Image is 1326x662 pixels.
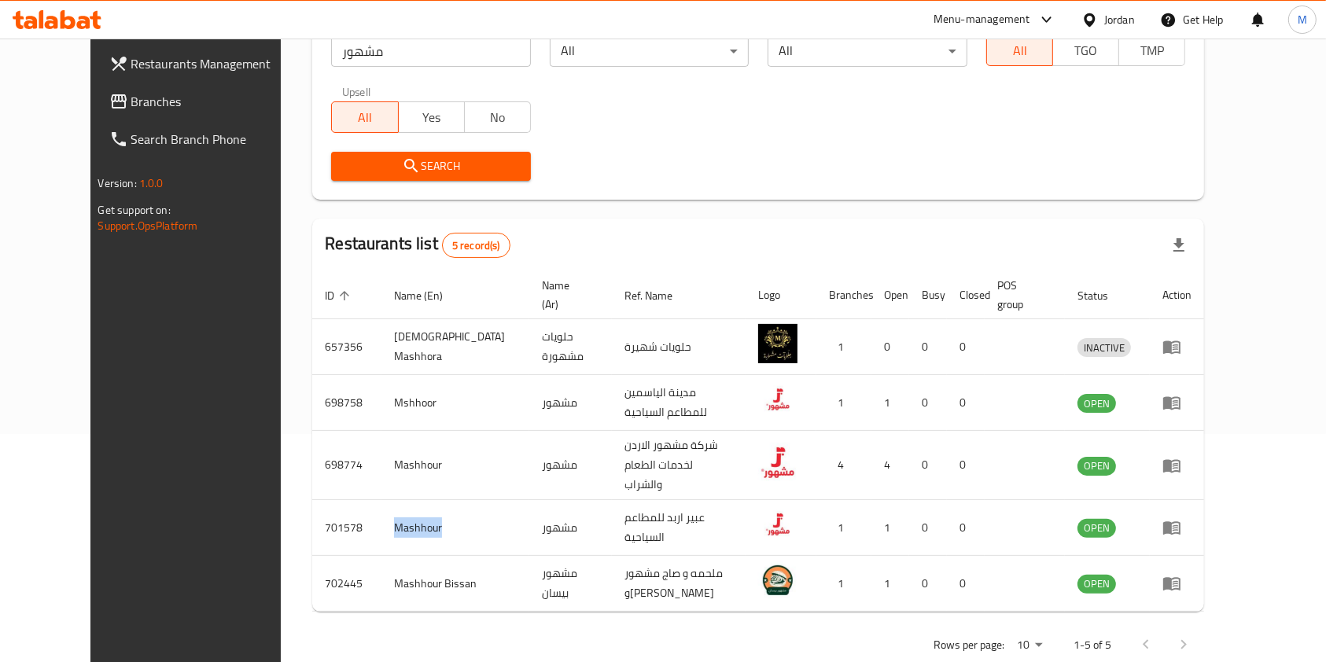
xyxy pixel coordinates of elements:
[947,500,985,556] td: 0
[947,431,985,500] td: 0
[612,375,746,431] td: مدينة الياسمين للمطاعم السياحية
[312,556,381,612] td: 702445
[331,152,531,181] button: Search
[542,276,593,314] span: Name (Ar)
[98,215,198,236] a: Support.OpsPlatform
[97,45,312,83] a: Restaurants Management
[464,101,531,133] button: No
[758,324,797,363] img: Halawayat Mashhora
[612,556,746,612] td: ملحمه و صاج مشهور و[PERSON_NAME]
[1059,39,1113,62] span: TGO
[871,500,909,556] td: 1
[997,276,1046,314] span: POS group
[131,54,300,73] span: Restaurants Management
[1077,457,1116,476] div: OPEN
[97,120,312,158] a: Search Branch Phone
[871,271,909,319] th: Open
[758,505,797,544] img: Mashhour
[758,443,797,482] img: Mashhour
[993,39,1047,62] span: All
[1162,393,1192,412] div: Menu
[394,286,463,305] span: Name (En)
[98,173,137,193] span: Version:
[1162,518,1192,537] div: Menu
[934,635,1004,655] p: Rows per page:
[624,286,693,305] span: Ref. Name
[612,319,746,375] td: حلويات شهيرة
[947,375,985,431] td: 0
[131,92,300,111] span: Branches
[1118,35,1185,66] button: TMP
[816,375,871,431] td: 1
[342,86,371,97] label: Upsell
[344,156,518,176] span: Search
[325,286,355,305] span: ID
[1077,575,1116,594] div: OPEN
[909,556,947,612] td: 0
[1077,457,1116,475] span: OPEN
[746,271,816,319] th: Logo
[1125,39,1179,62] span: TMP
[325,232,510,258] h2: Restaurants list
[947,319,985,375] td: 0
[443,238,510,253] span: 5 record(s)
[816,500,871,556] td: 1
[529,431,612,500] td: مشهور
[1162,337,1192,356] div: Menu
[312,271,1204,612] table: enhanced table
[612,431,746,500] td: شركة مشهور الاردن لخدمات الطعام والشراب
[98,200,171,220] span: Get support on:
[1298,11,1307,28] span: M
[612,500,746,556] td: عبير اربد للمطاعم السياحية
[768,35,967,67] div: All
[871,556,909,612] td: 1
[871,319,909,375] td: 0
[1011,634,1048,657] div: Rows per page:
[381,556,529,612] td: Mashhour Bissan
[909,271,947,319] th: Busy
[1077,339,1131,357] span: INACTIVE
[312,500,381,556] td: 701578
[529,319,612,375] td: حلويات مشهورة
[909,431,947,500] td: 0
[1077,519,1116,538] div: OPEN
[1162,456,1192,475] div: Menu
[1160,226,1198,264] div: Export file
[1074,635,1111,655] p: 1-5 of 5
[758,561,797,600] img: Mashhour Bissan
[947,271,985,319] th: Closed
[871,375,909,431] td: 1
[529,556,612,612] td: مشهور بيسان
[986,35,1053,66] button: All
[529,500,612,556] td: مشهور
[381,431,529,500] td: Mashhour
[381,500,529,556] td: Mashhour
[139,173,164,193] span: 1.0.0
[338,106,392,129] span: All
[1077,395,1116,413] span: OPEN
[1150,271,1204,319] th: Action
[934,10,1030,29] div: Menu-management
[1162,574,1192,593] div: Menu
[398,101,465,133] button: Yes
[331,101,398,133] button: All
[1077,338,1131,357] div: INACTIVE
[312,431,381,500] td: 698774
[871,431,909,500] td: 4
[471,106,525,129] span: No
[816,319,871,375] td: 1
[909,375,947,431] td: 0
[381,319,529,375] td: [DEMOGRAPHIC_DATA] Mashhora
[816,271,871,319] th: Branches
[758,380,797,419] img: Mshhoor
[1077,394,1116,413] div: OPEN
[816,431,871,500] td: 4
[1104,11,1135,28] div: Jordan
[1052,35,1119,66] button: TGO
[1077,575,1116,593] span: OPEN
[131,130,300,149] span: Search Branch Phone
[816,556,871,612] td: 1
[947,556,985,612] td: 0
[529,375,612,431] td: مشهور
[909,319,947,375] td: 0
